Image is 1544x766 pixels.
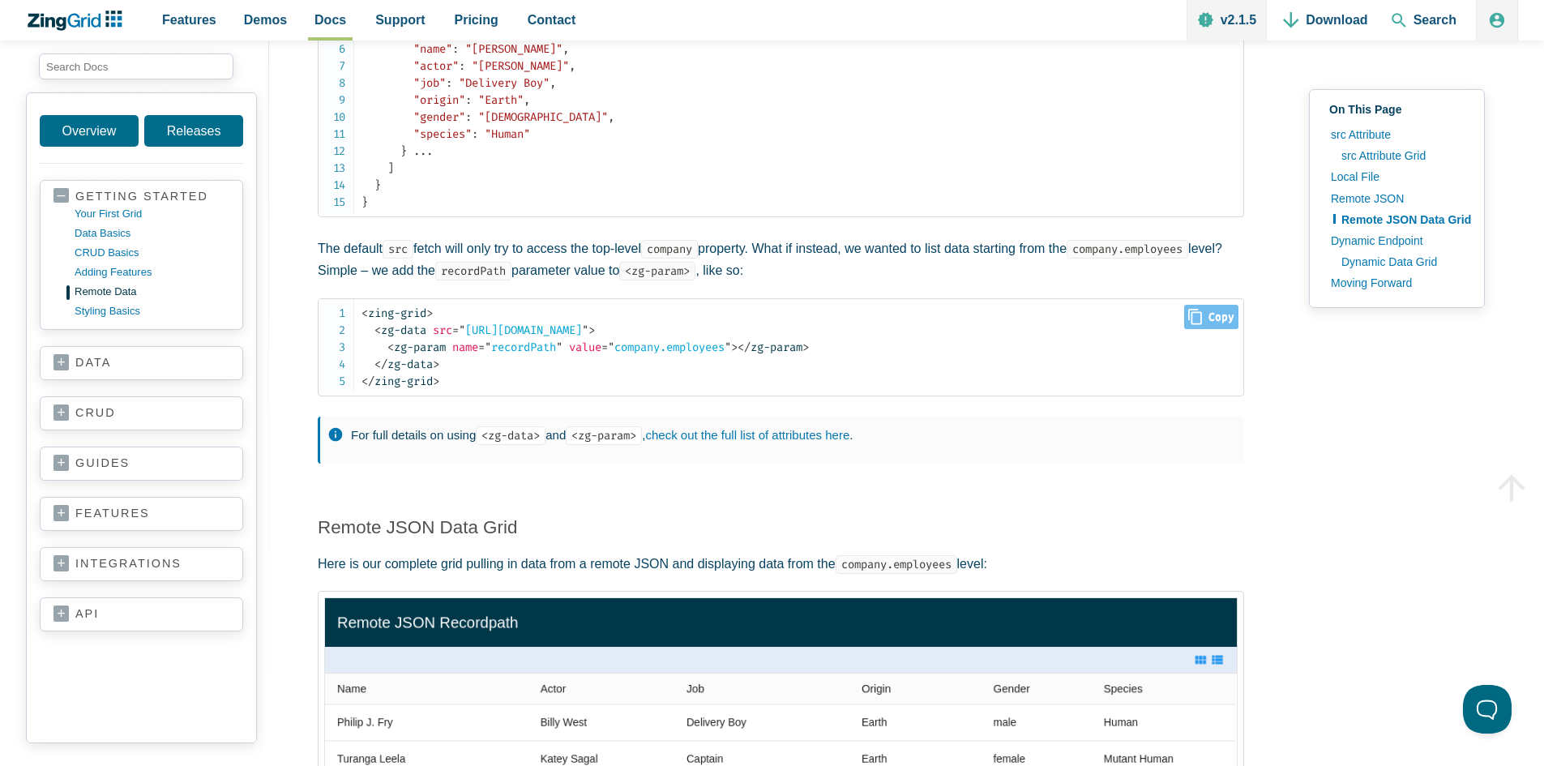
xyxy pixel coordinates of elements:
[446,76,452,90] span: :
[433,323,452,337] span: src
[459,59,465,73] span: :
[361,374,433,388] span: zing-grid
[524,93,530,107] span: ,
[459,76,550,90] span: "Delivery Boy"
[374,323,381,337] span: <
[452,340,478,354] span: name
[413,59,459,73] span: "actor"
[39,53,233,79] input: search input
[351,425,1228,446] p: For full details on using and , .
[375,9,425,31] span: Support
[569,59,575,73] span: ,
[400,144,407,158] span: }
[435,262,511,280] code: recordPath
[318,553,1244,575] p: Here is our complete grid pulling in data from a remote JSON and displaying data from the level:
[731,340,738,354] span: >
[1323,272,1471,293] a: Moving Forward
[836,555,957,574] code: company.employees
[53,355,229,371] a: data
[26,11,130,31] a: ZingChart Logo. Click to return to the homepage
[485,340,491,354] span: "
[738,340,802,354] span: zg-param
[738,340,751,354] span: </
[413,110,465,124] span: "gender"
[452,42,459,56] span: :
[476,426,545,445] code: <zg-data>
[601,340,608,354] span: =
[426,306,433,320] span: >
[1323,166,1471,187] a: Local File
[550,76,556,90] span: ,
[40,115,139,147] a: Overview
[455,9,498,31] span: Pricing
[413,42,452,56] span: "name"
[53,405,229,422] a: crud
[387,340,446,354] span: zg-param
[1323,230,1471,251] a: Dynamic Endpoint
[53,506,229,522] a: features
[452,323,588,337] span: [URL][DOMAIN_NAME]
[478,93,524,107] span: "Earth"
[75,224,229,243] a: data basics
[472,127,478,141] span: :
[588,323,595,337] span: >
[452,323,459,337] span: =
[485,127,530,141] span: "Human"
[361,195,368,209] span: }
[53,189,229,204] a: getting started
[361,306,426,320] span: zing-grid
[314,9,346,31] span: Docs
[478,340,562,354] span: recordPath
[374,357,387,371] span: </
[413,127,472,141] span: "species"
[75,204,229,224] a: your first grid
[318,517,517,537] a: Remote JSON Data Grid
[413,144,433,158] span: ...
[601,340,731,354] span: company.employees
[433,374,439,388] span: >
[1333,145,1471,166] a: src Attribute Grid
[413,76,446,90] span: "job"
[144,115,243,147] a: Releases
[556,340,562,354] span: "
[1323,124,1471,145] a: src Attribute
[162,9,216,31] span: Features
[387,340,394,354] span: <
[374,323,426,337] span: zg-data
[569,340,601,354] span: value
[53,456,229,472] a: guides
[562,42,569,56] span: ,
[802,340,809,354] span: >
[53,606,229,623] a: api
[75,263,229,282] a: adding features
[433,357,439,371] span: >
[361,374,374,388] span: </
[361,306,368,320] span: <
[75,302,229,321] a: styling basics
[566,426,642,445] code: <zg-param>
[387,161,394,175] span: ]
[465,93,472,107] span: :
[641,240,698,259] code: company
[478,340,485,354] span: =
[582,323,588,337] span: "
[53,556,229,572] a: integrations
[75,243,229,263] a: CRUD basics
[608,340,614,354] span: "
[608,110,614,124] span: ,
[1333,209,1471,230] a: Remote JSON Data Grid
[1333,251,1471,272] a: Dynamic Data Grid
[465,110,472,124] span: :
[318,238,1244,281] p: The default fetch will only try to access the top-level property. What if instead, we wanted to l...
[413,93,465,107] span: "origin"
[244,9,287,31] span: Demos
[478,110,608,124] span: "[DEMOGRAPHIC_DATA]"
[1067,240,1188,259] code: company.employees
[645,428,849,442] a: check out the full list of attributes here
[1323,188,1471,209] a: Remote JSON
[383,240,413,259] code: src
[75,282,229,302] a: remote data
[374,178,381,192] span: }
[725,340,731,354] span: "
